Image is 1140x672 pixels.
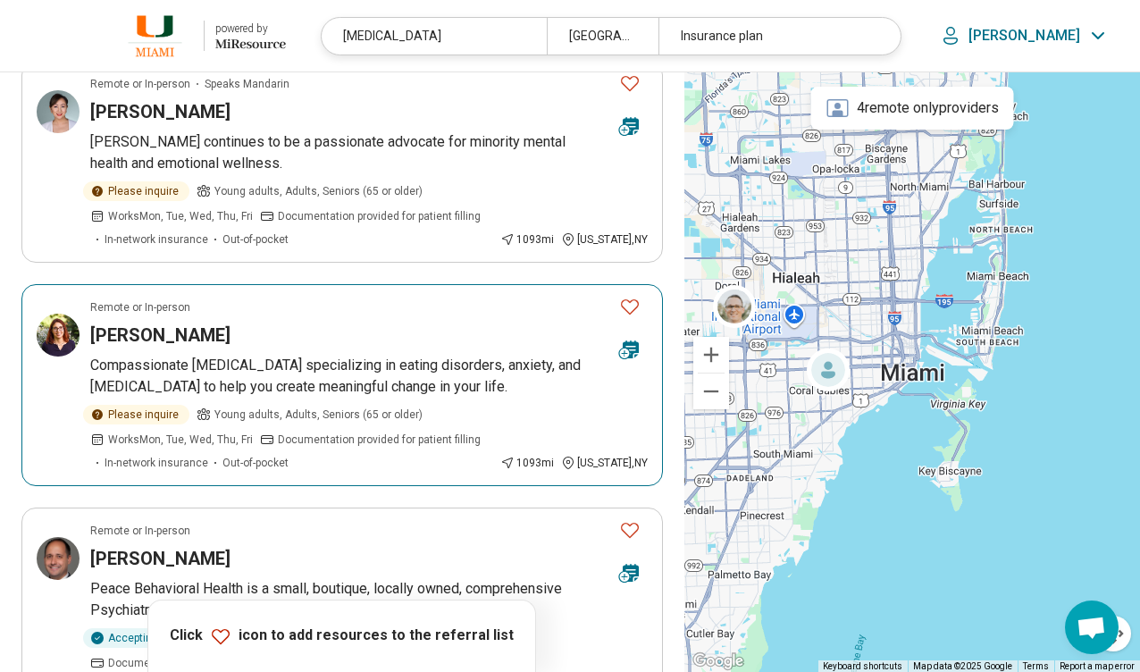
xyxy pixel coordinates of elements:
h3: [PERSON_NAME] [90,323,231,348]
h3: [PERSON_NAME] [90,99,231,124]
div: [US_STATE] , NY [561,231,648,248]
span: Young adults, Adults, Seniors (65 or older) [214,407,423,423]
button: Favorite [612,512,648,549]
div: 4 remote only providers [810,87,1013,130]
p: Peace Behavioral Health is a small, boutique, locally owned, comprehensive Psychiatry and Psychol... [90,578,648,621]
span: Documentation provided for patient filling [108,655,311,671]
button: Favorite [612,289,648,325]
span: Map data ©2025 Google [913,661,1012,671]
p: Compassionate [MEDICAL_DATA] specializing in eating disorders, anxiety, and [MEDICAL_DATA] to hel... [90,355,648,398]
p: Remote or In-person [90,76,190,92]
span: Out-of-pocket [222,231,289,248]
p: [PERSON_NAME] [968,27,1080,45]
button: Favorite [612,65,648,102]
p: Click icon to add resources to the referral list [170,626,514,647]
span: Young adults, Adults, Seniors (65 or older) [214,183,423,199]
div: Please inquire [83,181,189,201]
p: Remote or In-person [90,523,190,539]
span: In-network insurance [105,231,208,248]
div: 1093 mi [500,231,554,248]
a: Open chat [1065,601,1119,654]
div: Insurance plan [658,18,883,55]
p: Remote or In-person [90,299,190,315]
p: [PERSON_NAME] continues to be a passionate advocate for minority mental health and emotional well... [90,131,648,174]
div: [GEOGRAPHIC_DATA], [GEOGRAPHIC_DATA] [547,18,659,55]
span: Works Mon, Tue, Wed, Thu, Fri [108,432,253,448]
span: Out-of-pocket [222,455,289,471]
button: Zoom out [693,374,729,409]
a: University of Miamipowered by [29,14,286,57]
span: In-network insurance [105,455,208,471]
span: Documentation provided for patient filling [278,208,481,224]
a: Terms (opens in new tab) [1023,661,1049,671]
div: Please inquire [83,405,189,424]
a: Report a map error [1060,661,1135,671]
button: Zoom in [693,337,729,373]
div: 1093 mi [500,455,554,471]
div: powered by [215,21,286,37]
div: [MEDICAL_DATA] [322,18,546,55]
span: Documentation provided for patient filling [278,432,481,448]
div: Accepting clients [83,628,205,648]
div: [US_STATE] , NY [561,455,648,471]
h3: [PERSON_NAME] [90,546,231,571]
span: Works Mon, Tue, Wed, Thu, Fri [108,208,253,224]
img: University of Miami [117,14,193,57]
span: Speaks Mandarin [205,76,289,92]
